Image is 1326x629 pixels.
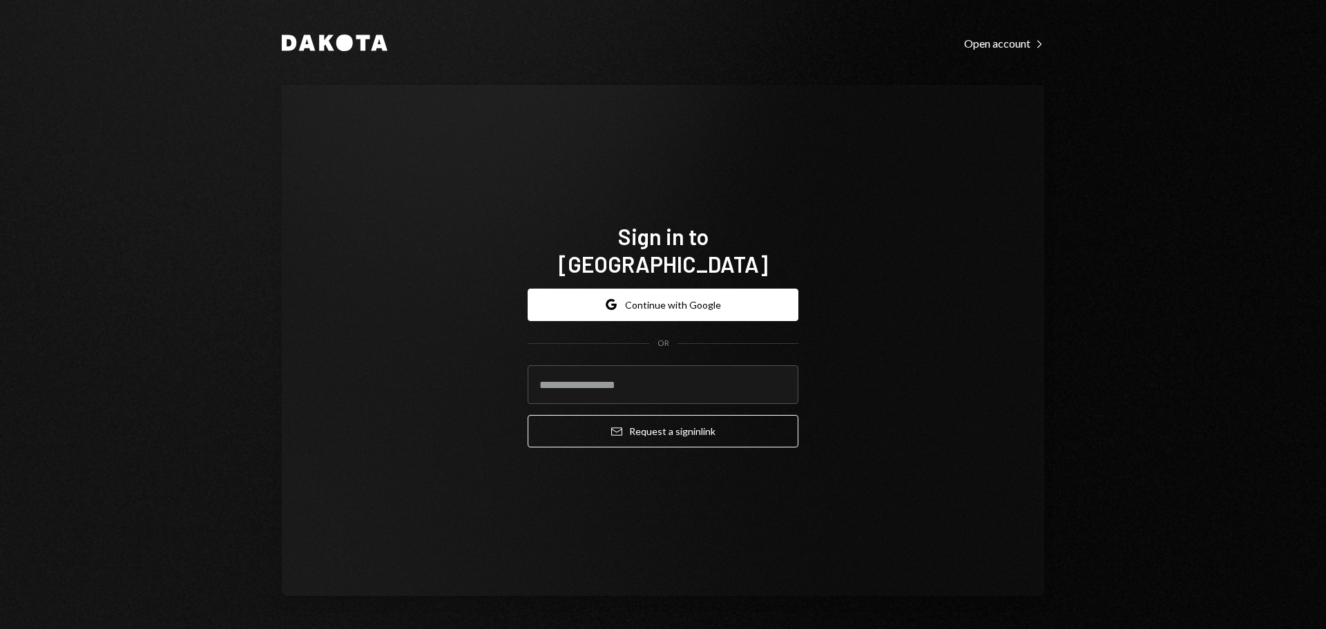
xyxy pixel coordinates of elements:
h1: Sign in to [GEOGRAPHIC_DATA] [528,222,798,278]
a: Open account [964,35,1044,50]
button: Continue with Google [528,289,798,321]
button: Request a signinlink [528,415,798,447]
div: OR [657,338,669,349]
div: Open account [964,37,1044,50]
